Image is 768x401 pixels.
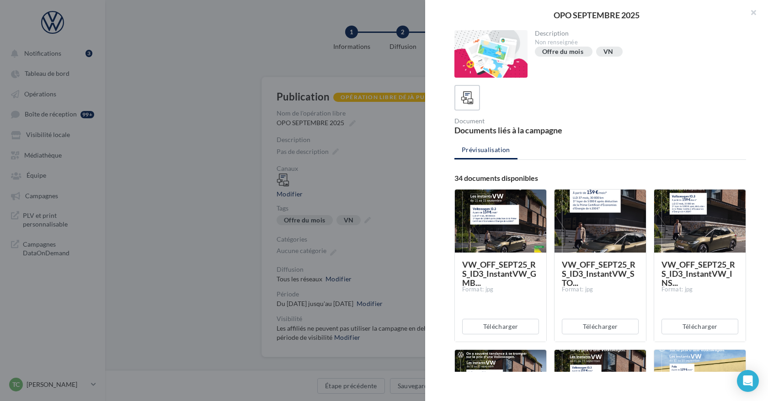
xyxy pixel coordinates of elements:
[603,48,613,55] div: VN
[454,174,746,182] div: 34 documents disponibles
[535,30,739,37] div: Description
[562,259,635,288] span: VW_OFF_SEPT25_RS_ID3_InstantVW_STO...
[661,259,735,288] span: VW_OFF_SEPT25_RS_ID3_InstantVW_INS...
[462,285,539,294] div: Format: jpg
[562,285,639,294] div: Format: jpg
[737,370,759,392] div: Open Intercom Messenger
[454,118,597,124] div: Document
[462,259,536,288] span: VW_OFF_SEPT25_RS_ID3_InstantVW_GMB...
[462,319,539,334] button: Télécharger
[542,48,584,55] div: Offre du mois
[454,126,597,134] div: Documents liés à la campagne
[562,319,639,334] button: Télécharger
[661,285,738,294] div: Format: jpg
[661,319,738,334] button: Télécharger
[535,38,739,47] div: Non renseignée
[440,11,753,19] div: OPO SEPTEMBRE 2025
